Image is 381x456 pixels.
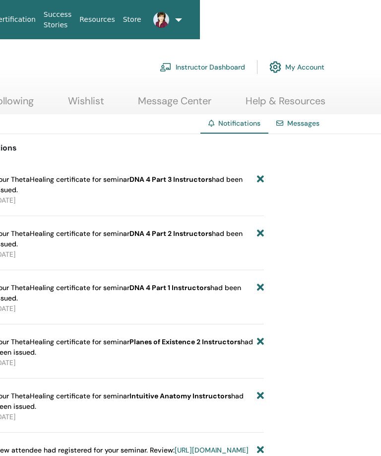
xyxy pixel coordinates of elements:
[129,337,241,346] b: Planes of Existence 2 Instructors
[129,283,210,292] b: DNA 4 Part 1 Instructors
[160,63,172,72] img: chalkboard-teacher.svg
[160,56,245,78] a: Instructor Dashboard
[40,5,75,34] a: Success Stories
[129,229,212,238] b: DNA 4 Part 2 Instructors
[218,119,260,128] span: Notifications
[75,10,119,29] a: Resources
[129,391,231,400] b: Intuitive Anatomy Instructors
[153,12,169,28] img: default.jpg
[175,446,249,455] a: [URL][DOMAIN_NAME]
[246,95,325,114] a: Help & Resources
[129,175,212,184] b: DNA 4 Part 3 Instructors
[269,59,281,76] img: cog.svg
[68,95,104,114] a: Wishlist
[269,56,324,78] a: My Account
[138,95,211,114] a: Message Center
[119,10,145,29] a: Store
[287,119,319,128] a: Messages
